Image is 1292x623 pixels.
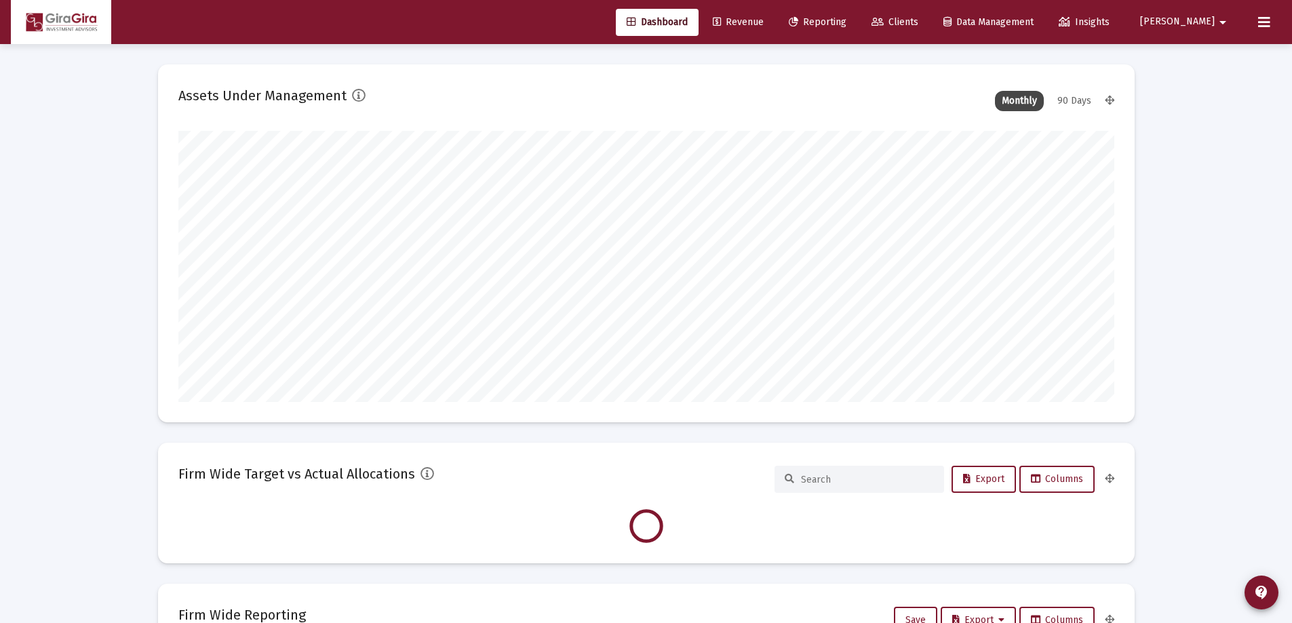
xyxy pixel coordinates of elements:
[702,9,775,36] a: Revenue
[995,91,1044,111] div: Monthly
[861,9,929,36] a: Clients
[789,16,846,28] span: Reporting
[1048,9,1120,36] a: Insights
[801,474,934,485] input: Search
[616,9,699,36] a: Dashboard
[1059,16,1110,28] span: Insights
[943,16,1034,28] span: Data Management
[1140,16,1215,28] span: [PERSON_NAME]
[713,16,764,28] span: Revenue
[933,9,1044,36] a: Data Management
[963,473,1004,485] span: Export
[627,16,688,28] span: Dashboard
[21,9,101,36] img: Dashboard
[1051,91,1098,111] div: 90 Days
[1019,466,1095,493] button: Columns
[1031,473,1083,485] span: Columns
[872,16,918,28] span: Clients
[1215,9,1231,36] mat-icon: arrow_drop_down
[952,466,1016,493] button: Export
[178,463,415,485] h2: Firm Wide Target vs Actual Allocations
[178,85,347,106] h2: Assets Under Management
[1124,8,1247,35] button: [PERSON_NAME]
[1253,584,1270,601] mat-icon: contact_support
[778,9,857,36] a: Reporting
